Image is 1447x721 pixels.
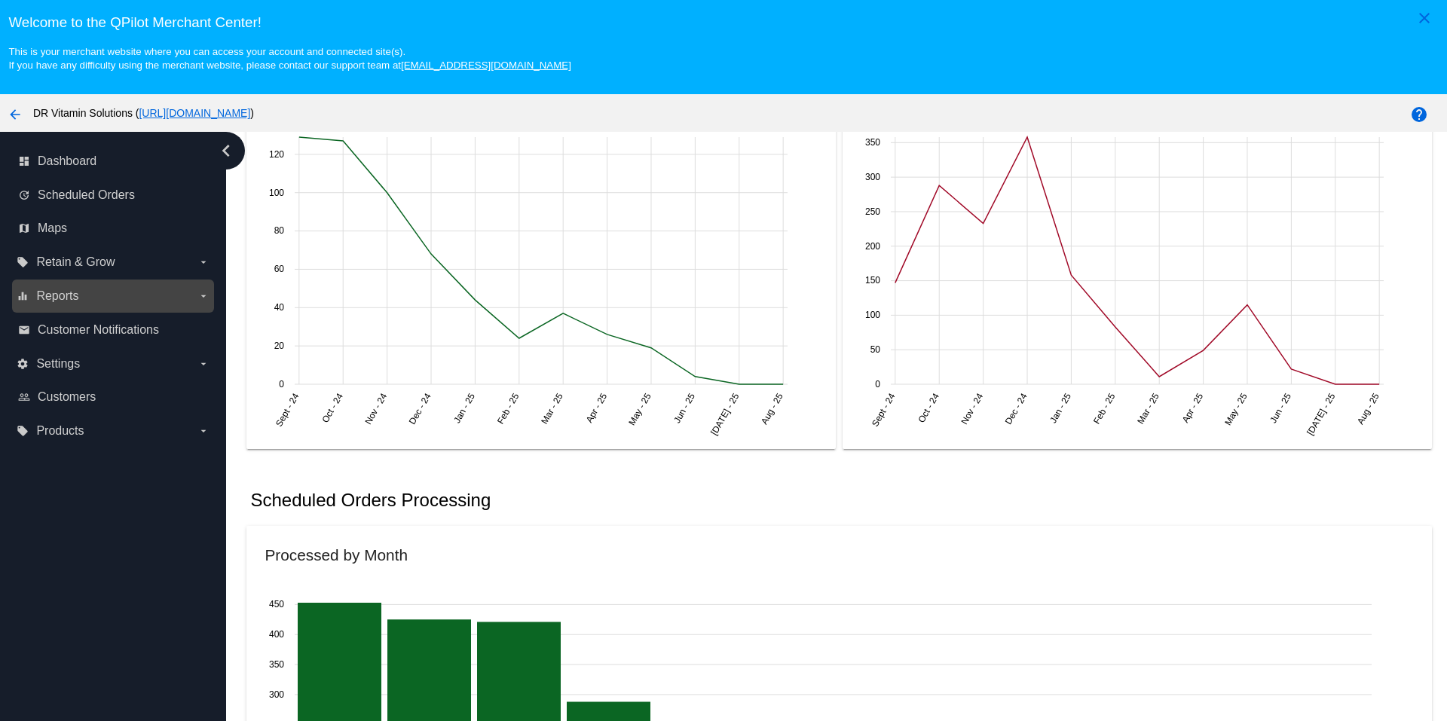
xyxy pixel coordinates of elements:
text: Mar - 25 [1135,391,1161,426]
i: people_outline [18,391,30,403]
text: Feb - 25 [495,391,522,426]
text: Jan - 25 [1048,391,1073,425]
text: 300 [269,689,284,699]
text: Oct - 24 [320,391,346,424]
text: 100 [865,310,880,320]
i: dashboard [18,155,30,167]
a: update Scheduled Orders [18,183,210,207]
text: 350 [269,659,284,670]
text: 20 [274,341,285,351]
text: 100 [269,187,284,197]
text: 450 [269,599,284,609]
span: Dashboard [38,154,96,168]
text: 300 [865,172,880,182]
mat-icon: arrow_back [6,105,24,124]
text: Jun - 25 [1268,391,1293,425]
small: This is your merchant website where you can access your account and connected site(s). If you hav... [8,46,571,71]
i: chevron_left [214,139,238,163]
text: 200 [865,240,880,251]
text: [DATE] - 25 [1305,391,1337,437]
text: 80 [274,225,285,236]
text: Jun - 25 [672,391,698,425]
i: map [18,222,30,234]
text: 250 [865,206,880,217]
text: Sept - 24 [274,391,301,428]
text: Feb - 25 [1091,391,1118,426]
text: 400 [269,629,284,640]
text: Dec - 24 [407,391,433,426]
i: arrow_drop_down [197,256,210,268]
h2: Scheduled Orders Processing [250,490,491,511]
span: Maps [38,221,67,235]
span: DR Vitamin Solutions ( ) [33,107,254,119]
a: map Maps [18,216,210,240]
text: Mar - 25 [540,391,566,426]
i: arrow_drop_down [197,425,210,437]
span: Customers [38,390,96,404]
text: May - 25 [627,391,654,427]
h3: Welcome to the QPilot Merchant Center! [8,14,1438,31]
text: Apr - 25 [1180,391,1206,424]
text: 0 [875,379,880,390]
span: Scheduled Orders [38,188,135,202]
i: arrow_drop_down [197,290,210,302]
text: 350 [865,137,880,148]
i: equalizer [17,290,29,302]
mat-icon: help [1410,105,1428,124]
span: Products [36,424,84,438]
a: email Customer Notifications [18,318,210,342]
span: Retain & Grow [36,255,115,269]
text: Jan - 25 [452,391,478,425]
mat-icon: close [1415,9,1433,27]
i: local_offer [17,256,29,268]
text: Nov - 24 [959,391,985,426]
i: update [18,189,30,201]
text: Oct - 24 [916,391,941,424]
text: [DATE] - 25 [709,391,742,437]
h2: Processed by Month [265,546,408,564]
a: people_outline Customers [18,385,210,409]
text: Apr - 25 [584,391,610,424]
text: 120 [269,149,284,160]
i: arrow_drop_down [197,358,210,370]
a: [EMAIL_ADDRESS][DOMAIN_NAME] [401,60,571,71]
text: 40 [274,302,285,313]
i: settings [17,358,29,370]
span: Reports [36,289,78,303]
span: Customer Notifications [38,323,159,337]
text: May - 25 [1222,391,1250,427]
span: Settings [36,357,80,371]
text: 50 [870,344,881,355]
a: dashboard Dashboard [18,149,210,173]
text: 0 [280,379,285,390]
i: email [18,324,30,336]
a: [URL][DOMAIN_NAME] [139,107,250,119]
text: 60 [274,264,285,274]
text: Dec - 24 [1003,391,1029,426]
text: Sept - 24 [870,391,898,428]
text: Aug - 25 [1355,391,1381,426]
text: Aug - 25 [759,391,785,426]
text: 150 [865,275,880,286]
text: Nov - 24 [363,391,390,426]
i: local_offer [17,425,29,437]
